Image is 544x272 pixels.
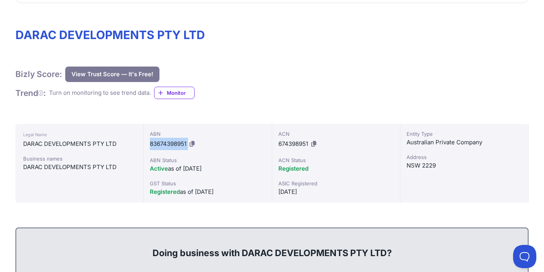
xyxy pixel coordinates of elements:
span: Active [150,165,168,172]
h1: DARAC DEVELOPMENTS PTY LTD [15,28,529,42]
div: Business names [23,155,136,163]
div: Address [407,153,522,161]
div: DARAC DEVELOPMENTS PTY LTD [23,139,136,149]
div: Entity Type [407,130,522,138]
button: View Trust Score — It's Free! [65,67,159,82]
iframe: Toggle Customer Support [513,245,536,268]
div: Turn on monitoring to see trend data. [49,89,151,98]
div: Doing business with DARAC DEVELOPMENTS PTY LTD? [24,234,520,259]
span: 674398951 [278,140,308,147]
span: 83674398951 [150,140,186,147]
a: Monitor [154,87,195,99]
div: as of [DATE] [150,164,265,173]
span: Monitor [167,89,194,97]
div: ACN [278,130,394,138]
div: [DATE] [278,187,394,197]
div: as of [DATE] [150,187,265,197]
span: Registered [150,188,180,195]
div: NSW 2229 [407,161,522,170]
div: Australian Private Company [407,138,522,147]
div: ACN Status [278,156,394,164]
div: Legal Name [23,130,136,139]
div: ABN [150,130,265,138]
h1: Bizly Score: [15,69,62,79]
h1: Trend : [15,88,46,98]
div: ABN Status [150,156,265,164]
div: GST Status [150,180,265,187]
div: DARAC DEVELOPMENTS PTY LTD [23,163,136,172]
div: ASIC Registered [278,180,394,187]
span: Registered [278,165,308,172]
